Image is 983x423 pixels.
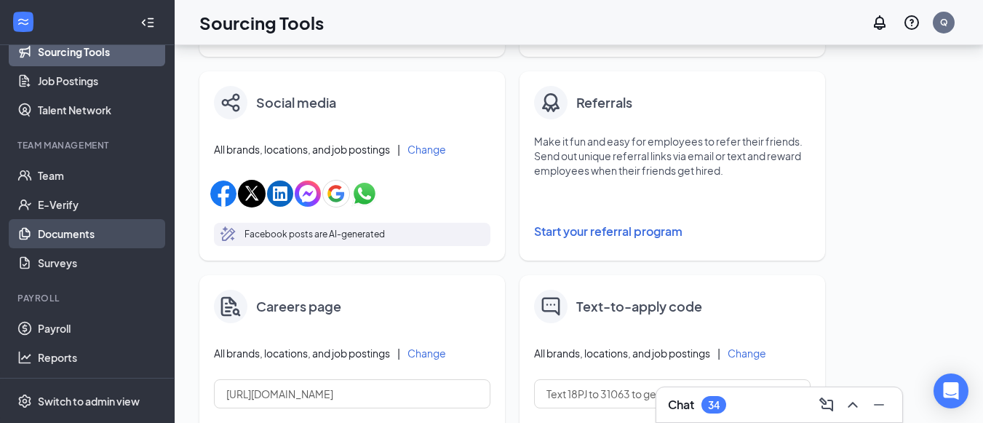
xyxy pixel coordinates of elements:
[221,93,240,112] img: share
[871,14,888,31] svg: Notifications
[17,292,159,304] div: Payroll
[38,394,140,408] div: Switch to admin view
[841,393,864,416] button: ChevronUp
[322,180,350,207] img: googleIcon
[256,296,341,317] h4: Careers page
[668,397,694,413] h3: Chat
[38,190,162,219] a: E-Verify
[295,181,321,207] img: facebookMessengerIcon
[17,139,159,151] div: Team Management
[534,134,811,178] p: Make it fun and easy for employees to refer their friends. Send out unique referral links via ema...
[214,142,390,157] span: All brands, locations, and job postings
[351,181,378,207] img: whatsappIcon
[199,10,324,35] h1: Sourcing Tools
[38,161,162,190] a: Team
[940,16,948,28] div: Q
[867,393,891,416] button: Minimize
[38,95,162,124] a: Talent Network
[210,181,236,207] img: facebookIcon
[407,348,446,358] button: Change
[38,314,162,343] a: Payroll
[534,346,710,360] span: All brands, locations, and job postings
[818,396,835,414] svg: ComposeMessage
[244,227,385,242] p: Facebook posts are AI-generated
[407,144,446,154] button: Change
[16,15,31,29] svg: WorkstreamLogo
[214,346,390,360] span: All brands, locations, and job postings
[38,219,162,248] a: Documents
[220,296,241,317] img: careers
[267,181,293,207] img: linkedinIcon
[38,343,162,372] a: Reports
[541,297,560,316] img: text
[397,141,400,157] div: |
[140,15,155,30] svg: Collapse
[38,37,162,66] a: Sourcing Tools
[903,14,920,31] svg: QuestionInfo
[397,345,400,361] div: |
[534,217,811,246] button: Start your referral program
[815,393,838,416] button: ComposeMessage
[870,396,888,414] svg: Minimize
[38,248,162,277] a: Surveys
[17,394,32,408] svg: Settings
[576,296,702,317] h4: Text-to-apply code
[576,92,632,113] h4: Referrals
[844,396,861,414] svg: ChevronUp
[238,180,266,207] img: xIcon
[220,226,237,243] svg: MagicPencil
[717,345,720,361] div: |
[256,92,336,113] h4: Social media
[728,348,766,358] button: Change
[539,91,562,114] img: badge
[934,373,968,408] div: Open Intercom Messenger
[708,399,720,411] div: 34
[38,66,162,95] a: Job Postings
